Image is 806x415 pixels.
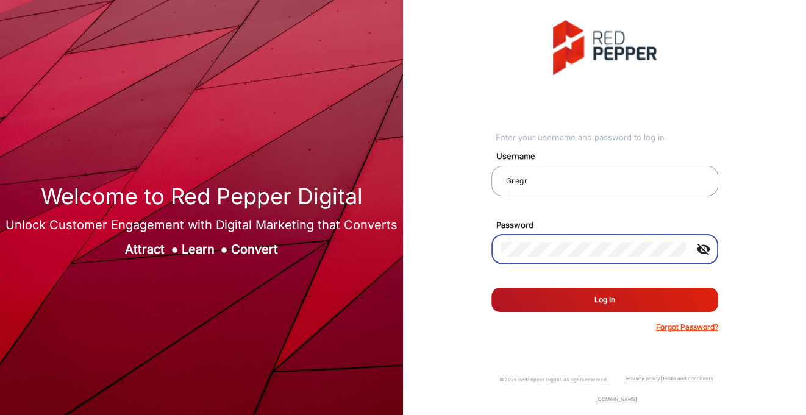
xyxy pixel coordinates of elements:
[5,216,398,234] div: Unlock Customer Engagement with Digital Marketing that Converts
[171,242,178,257] span: ●
[501,174,708,188] input: Your username
[689,242,718,257] mat-icon: visibility_off
[491,288,718,312] button: Log In
[496,132,718,144] div: Enter your username and password to log in
[5,183,398,210] h1: Welcome to Red Pepper Digital
[221,242,228,257] span: ●
[660,375,662,381] a: |
[5,240,398,258] div: Attract Learn Convert
[487,219,732,232] mat-label: Password
[487,151,732,163] mat-label: Username
[656,322,718,333] p: Forgot Password?
[596,396,637,402] a: [DOMAIN_NAME]
[626,375,660,381] a: Privacy policy
[499,377,608,383] small: © 2025 RedPepper Digital. All rights reserved.
[553,20,657,75] img: vmg-logo
[662,375,713,381] a: Terms and conditions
